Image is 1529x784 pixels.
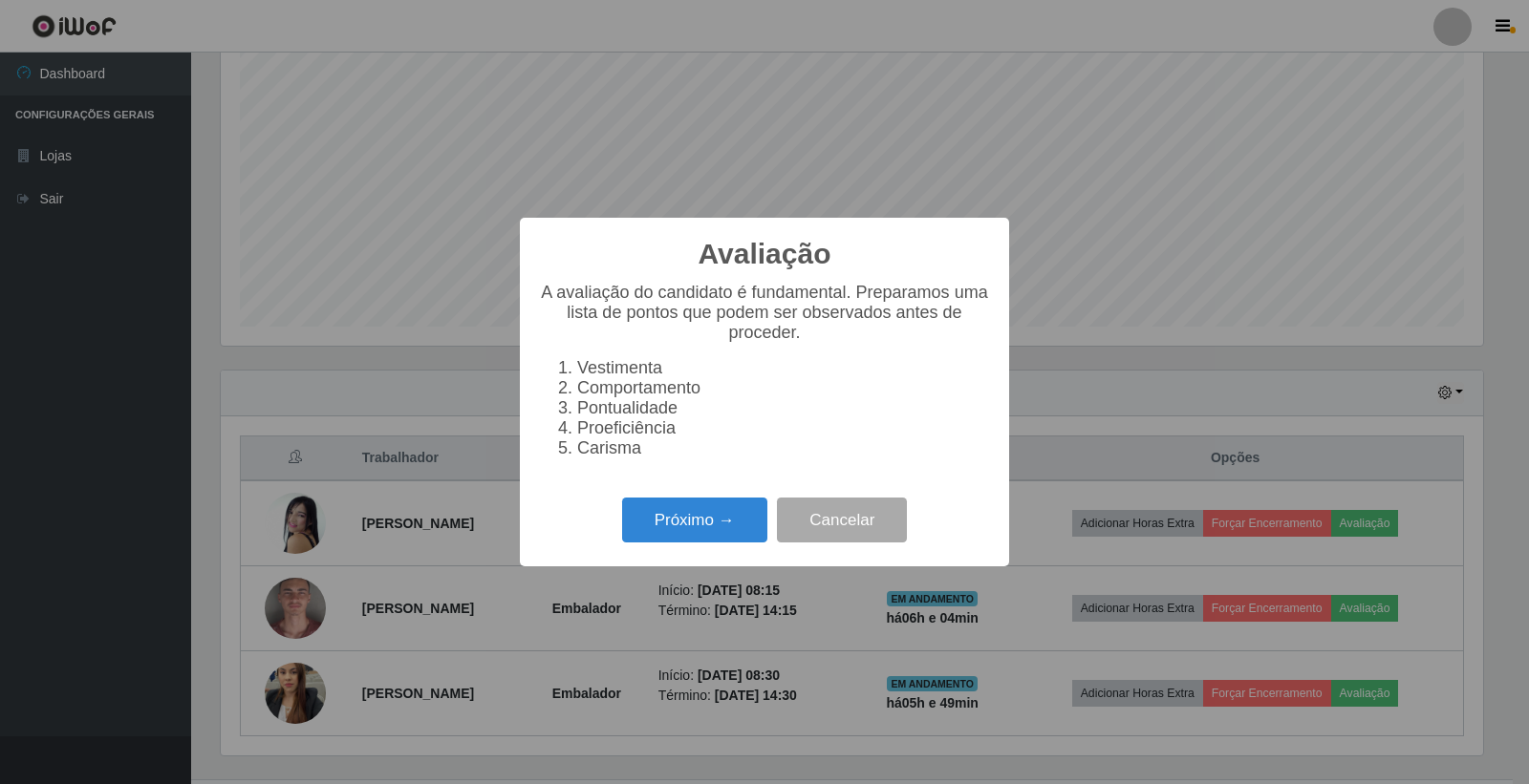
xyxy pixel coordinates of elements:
[699,237,831,271] h2: Avaliação
[577,378,990,398] li: Comportamento
[577,438,990,458] li: Carisma
[622,498,767,542] button: Próximo →
[539,283,990,343] p: A avaliação do candidato é fundamental. Preparamos uma lista de pontos que podem ser observados a...
[577,418,990,438] li: Proeficiência
[777,498,907,542] button: Cancelar
[577,358,990,378] li: Vestimenta
[577,398,990,418] li: Pontualidade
